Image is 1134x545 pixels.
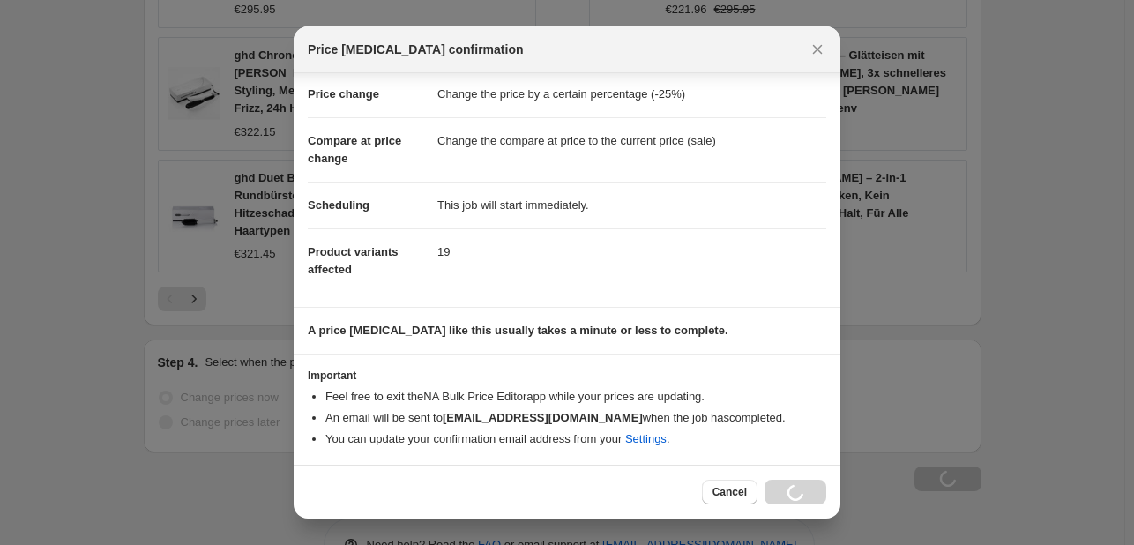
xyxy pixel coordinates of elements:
span: Product variants affected [308,245,399,276]
button: Cancel [702,480,757,504]
a: Settings [625,432,667,445]
dd: This job will start immediately. [437,182,826,228]
li: An email will be sent to when the job has completed . [325,409,826,427]
span: Price change [308,87,379,101]
dd: 19 [437,228,826,275]
b: [EMAIL_ADDRESS][DOMAIN_NAME] [443,411,643,424]
span: Compare at price change [308,134,401,165]
dd: Change the compare at price to the current price (sale) [437,117,826,164]
li: You can update your confirmation email address from your . [325,430,826,448]
button: Close [805,37,830,62]
span: Price [MEDICAL_DATA] confirmation [308,41,524,58]
b: A price [MEDICAL_DATA] like this usually takes a minute or less to complete. [308,324,728,337]
span: Scheduling [308,198,369,212]
span: Cancel [712,485,747,499]
li: Feel free to exit the NA Bulk Price Editor app while your prices are updating. [325,388,826,406]
dd: Change the price by a certain percentage (-25%) [437,71,826,117]
h3: Important [308,369,826,383]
